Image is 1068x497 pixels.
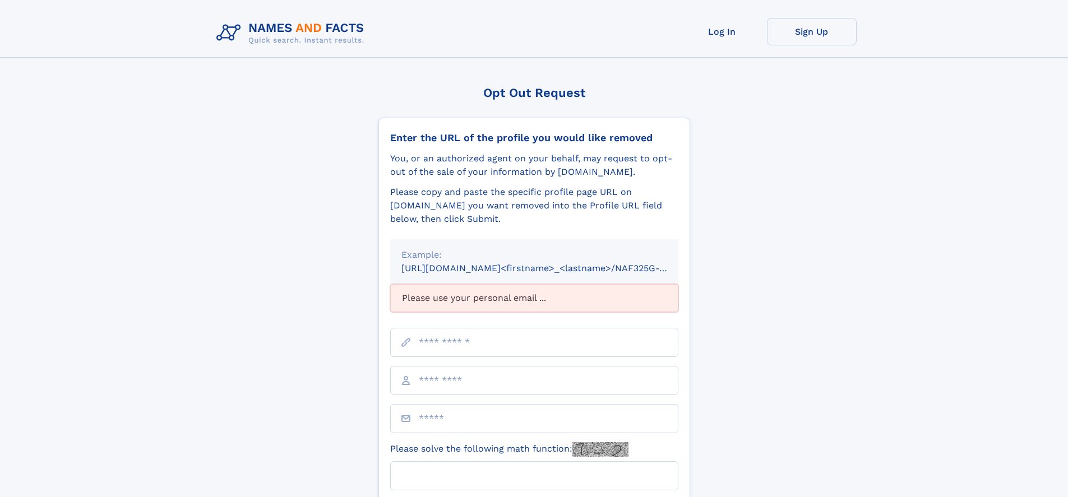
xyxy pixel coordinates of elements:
div: You, or an authorized agent on your behalf, may request to opt-out of the sale of your informatio... [390,152,678,179]
img: Logo Names and Facts [212,18,373,48]
a: Sign Up [767,18,857,45]
div: Please copy and paste the specific profile page URL on [DOMAIN_NAME] you want removed into the Pr... [390,185,678,226]
div: Enter the URL of the profile you would like removed [390,132,678,144]
a: Log In [677,18,767,45]
small: [URL][DOMAIN_NAME]<firstname>_<lastname>/NAF325G-xxxxxxxx [401,263,700,273]
div: Opt Out Request [378,86,690,100]
div: Please use your personal email ... [390,284,678,312]
label: Please solve the following math function: [390,442,628,457]
div: Example: [401,248,667,262]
